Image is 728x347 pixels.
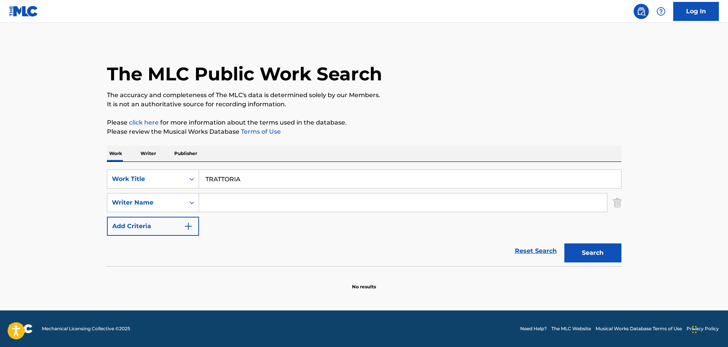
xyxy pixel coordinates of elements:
p: It is not an authoritative source for recording information. [107,100,621,109]
button: Add Criteria [107,217,199,236]
a: Privacy Policy [687,325,719,332]
div: Help [653,4,669,19]
p: Please review the Musical Works Database [107,127,621,136]
span: Mechanical Licensing Collective © 2025 [42,325,130,332]
div: Work Title [112,174,180,184]
iframe: Chat Widget [690,310,728,347]
p: Publisher [172,146,199,162]
img: MLC Logo [9,6,38,17]
p: Writer [138,146,158,162]
div: Drag [692,318,697,341]
a: Public Search [634,4,649,19]
a: Reset Search [511,243,561,259]
img: help [656,7,666,16]
img: Delete Criterion [613,193,621,212]
div: Writer Name [112,198,180,207]
p: The accuracy and completeness of The MLC's data is determined solely by our Members. [107,91,621,100]
a: click here [129,119,159,126]
a: Musical Works Database Terms of Use [596,325,682,332]
a: Need Help? [520,325,547,332]
h1: The MLC Public Work Search [107,62,382,85]
p: Please for more information about the terms used in the database. [107,118,621,127]
a: Terms of Use [239,128,281,135]
p: Work [107,146,124,162]
form: Search Form [107,170,621,266]
p: No results [352,274,376,290]
button: Search [564,243,621,262]
img: logo [9,324,33,333]
img: search [637,7,646,16]
img: 9d2ae6d4665cec9f34b9.svg [184,222,193,231]
a: Log In [673,2,719,21]
a: The MLC Website [551,325,591,332]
